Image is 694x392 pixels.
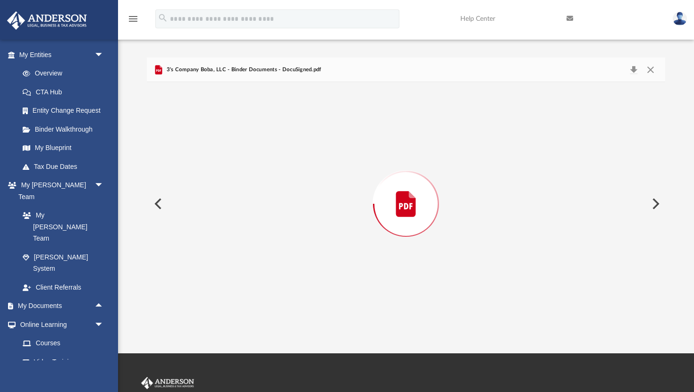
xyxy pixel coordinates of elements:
span: arrow_drop_up [94,297,113,316]
a: Video Training [13,352,109,371]
img: User Pic [673,12,687,25]
i: search [158,13,168,23]
a: My Entitiesarrow_drop_down [7,45,118,64]
button: Previous File [147,191,168,217]
a: My Documentsarrow_drop_up [7,297,113,316]
i: menu [127,13,139,25]
span: arrow_drop_down [94,45,113,65]
a: CTA Hub [13,83,118,101]
button: Download [625,63,642,76]
div: Preview [147,58,665,326]
a: menu [127,18,139,25]
a: Client Referrals [13,278,113,297]
a: Entity Change Request [13,101,118,120]
button: Next File [644,191,665,217]
img: Anderson Advisors Platinum Portal [139,377,196,389]
a: Courses [13,334,113,353]
span: arrow_drop_down [94,176,113,195]
span: 3's Company Boba, LLC - Binder Documents - DocuSigned.pdf [164,66,321,74]
a: Tax Due Dates [13,157,118,176]
a: Online Learningarrow_drop_down [7,315,113,334]
a: My Blueprint [13,139,113,158]
a: My [PERSON_NAME] Teamarrow_drop_down [7,176,113,206]
img: Anderson Advisors Platinum Portal [4,11,90,30]
a: Binder Walkthrough [13,120,118,139]
a: Overview [13,64,118,83]
button: Close [642,63,659,76]
a: My [PERSON_NAME] Team [13,206,109,248]
a: [PERSON_NAME] System [13,248,113,278]
span: arrow_drop_down [94,315,113,334]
